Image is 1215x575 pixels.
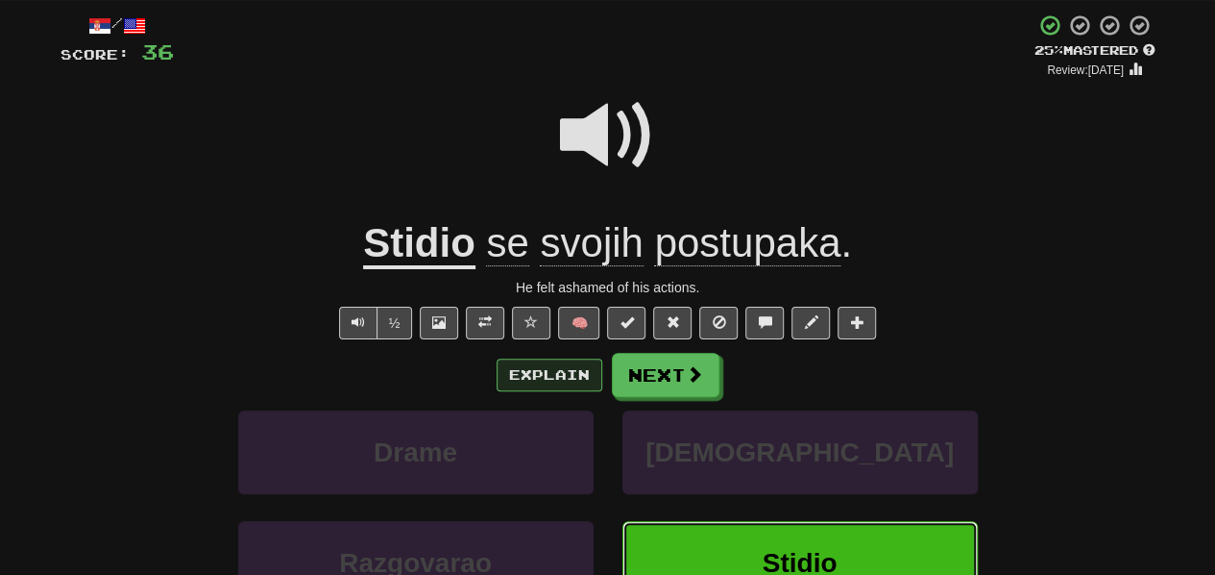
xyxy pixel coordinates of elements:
[238,411,594,494] button: Drame
[61,13,174,37] div: /
[141,39,174,63] span: 36
[607,307,645,339] button: Set this sentence to 100% Mastered (alt+m)
[475,220,852,266] span: .
[653,307,692,339] button: Reset to 0% Mastered (alt+r)
[512,307,550,339] button: Favorite sentence (alt+f)
[61,46,130,62] span: Score:
[363,220,475,269] u: Stidio
[497,359,602,391] button: Explain
[699,307,738,339] button: Ignore sentence (alt+i)
[374,437,457,467] span: Drame
[61,278,1155,297] div: He felt ashamed of his actions.
[645,437,954,467] span: [DEMOGRAPHIC_DATA]
[1047,63,1124,77] small: Review: [DATE]
[612,353,719,397] button: Next
[1034,42,1155,60] div: Mastered
[654,220,840,266] span: postupaka
[622,411,978,494] button: [DEMOGRAPHIC_DATA]
[335,307,413,339] div: Text-to-speech controls
[791,307,830,339] button: Edit sentence (alt+d)
[558,307,599,339] button: 🧠
[466,307,504,339] button: Toggle translation (alt+t)
[486,220,528,266] span: se
[838,307,876,339] button: Add to collection (alt+a)
[540,220,643,266] span: svojih
[377,307,413,339] button: ½
[745,307,784,339] button: Discuss sentence (alt+u)
[1034,42,1063,58] span: 25 %
[420,307,458,339] button: Show image (alt+x)
[339,307,377,339] button: Play sentence audio (ctl+space)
